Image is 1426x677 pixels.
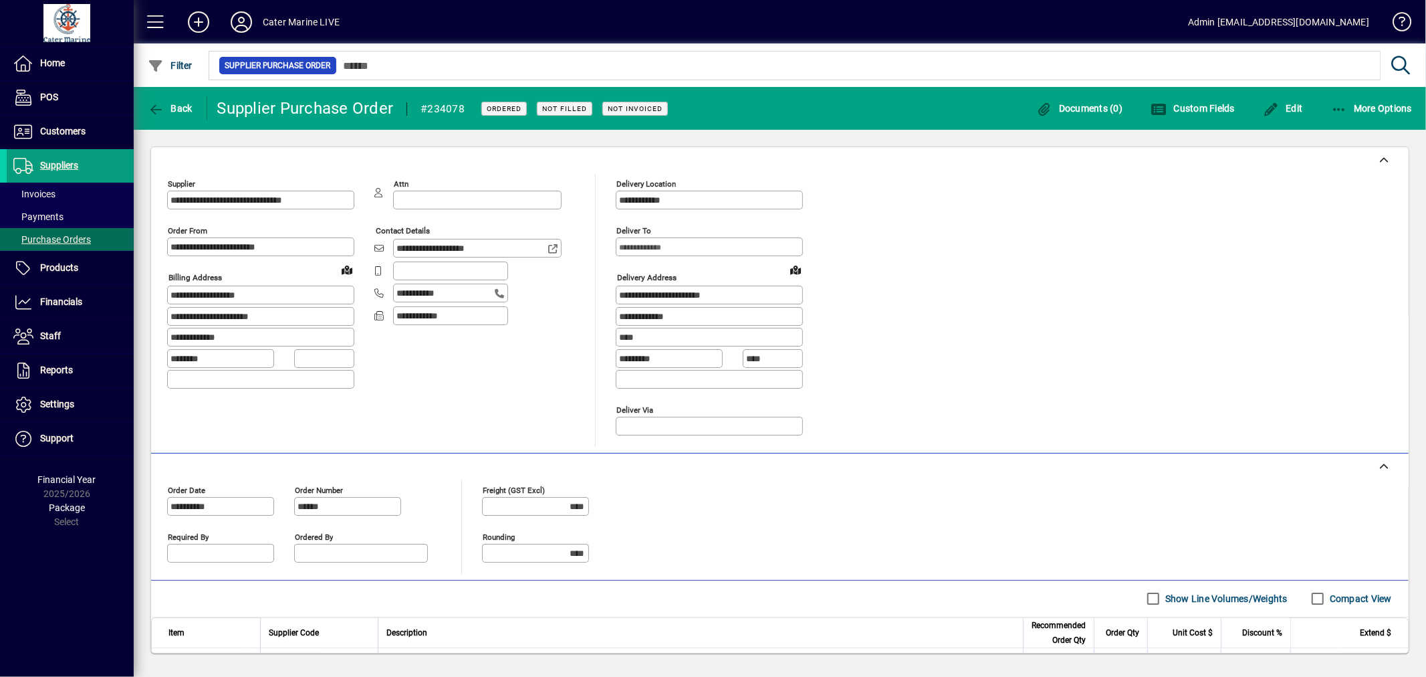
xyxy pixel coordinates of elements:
[40,433,74,444] span: Support
[168,179,195,189] mat-label: Supplier
[608,104,663,113] span: Not Invoiced
[1106,625,1139,640] span: Order Qty
[785,259,806,280] a: View on map
[7,228,134,251] a: Purchase Orders
[1360,625,1391,640] span: Extend $
[7,286,134,319] a: Financials
[421,98,465,120] div: #234078
[7,81,134,114] a: POS
[1147,96,1238,120] button: Custom Fields
[483,532,515,541] mat-label: Rounding
[542,104,587,113] span: Not Filled
[7,252,134,285] a: Products
[168,226,207,235] mat-label: Order from
[1290,648,1408,675] td: 50.94
[7,183,134,205] a: Invoices
[1023,648,1094,675] td: 3.0000
[616,405,653,414] mat-label: Deliver via
[13,211,64,222] span: Payments
[1188,11,1369,33] div: Admin [EMAIL_ADDRESS][DOMAIN_NAME]
[7,422,134,456] a: Support
[225,59,331,72] span: Supplier Purchase Order
[168,485,205,494] mat-label: Order date
[260,648,378,675] td: BF2020806
[7,354,134,387] a: Reports
[263,11,340,33] div: Cater Marine LIVE
[1263,103,1303,114] span: Edit
[1383,3,1409,46] a: Knowledge Base
[1242,625,1282,640] span: Discount %
[394,179,408,189] mat-label: Attn
[7,388,134,421] a: Settings
[1221,648,1290,675] td: 0.00
[40,262,78,273] span: Products
[1327,592,1392,605] label: Compact View
[1173,625,1213,640] span: Unit Cost $
[168,625,185,640] span: Item
[177,10,220,34] button: Add
[40,92,58,102] span: POS
[1032,618,1086,648] span: Recommended Order Qty
[386,625,427,640] span: Description
[148,103,193,114] span: Back
[144,96,196,120] button: Back
[295,532,333,541] mat-label: Ordered by
[40,160,78,171] span: Suppliers
[40,126,86,136] span: Customers
[49,502,85,513] span: Package
[7,115,134,149] a: Customers
[220,10,263,34] button: Profile
[336,259,358,280] a: View on map
[1094,648,1147,675] td: 5.0000
[168,532,209,541] mat-label: Required by
[148,60,193,71] span: Filter
[1260,96,1306,120] button: Edit
[40,330,61,341] span: Staff
[1328,96,1416,120] button: More Options
[134,96,207,120] app-page-header-button: Back
[295,485,343,494] mat-label: Order number
[487,104,521,113] span: Ordered
[40,399,74,409] span: Settings
[616,226,651,235] mat-label: Deliver To
[1147,648,1221,675] td: 10.1875
[1151,103,1235,114] span: Custom Fields
[217,98,394,119] div: Supplier Purchase Order
[40,296,82,307] span: Financials
[483,485,545,494] mat-label: Freight (GST excl)
[38,474,96,485] span: Financial Year
[144,54,196,78] button: Filter
[40,365,73,375] span: Reports
[1331,103,1413,114] span: More Options
[7,320,134,353] a: Staff
[7,205,134,228] a: Payments
[616,179,676,189] mat-label: Delivery Location
[13,234,91,245] span: Purchase Orders
[1163,592,1288,605] label: Show Line Volumes/Weights
[1036,103,1123,114] span: Documents (0)
[13,189,55,199] span: Invoices
[40,58,65,68] span: Home
[1033,96,1126,120] button: Documents (0)
[7,47,134,80] a: Home
[269,625,319,640] span: Supplier Code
